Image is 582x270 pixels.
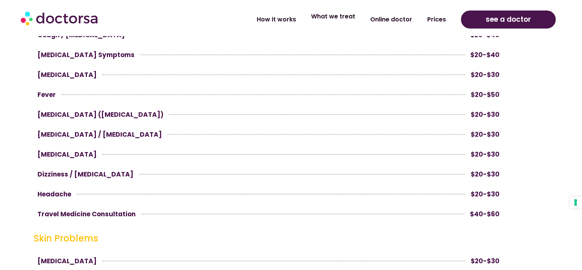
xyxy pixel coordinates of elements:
a: see a doctor [461,11,556,29]
button: Your consent preferences for tracking technologies [569,196,582,209]
span: [MEDICAL_DATA] [37,69,97,80]
span: Headache [37,189,71,199]
a: How it works [249,11,304,28]
span: Dizziness / [MEDICAL_DATA] [37,169,133,179]
span: $20-$30 [471,189,500,199]
span: $20-$30 [471,149,500,160]
span: $40-$60 [470,209,500,219]
a: Prices [420,11,453,28]
span: [MEDICAL_DATA] [37,149,97,160]
h5: Skin Problems [34,232,503,244]
span: $20-$30 [471,169,500,179]
span: see a doctor [486,14,531,26]
a: Online doctor [363,11,420,28]
a: What we treat [304,8,363,25]
span: Travel Medicine Consultation [37,209,136,219]
span: $20-$30 [471,69,500,80]
nav: Menu [153,11,453,28]
span: $20-$50 [471,89,500,100]
span: Fever [37,89,56,100]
